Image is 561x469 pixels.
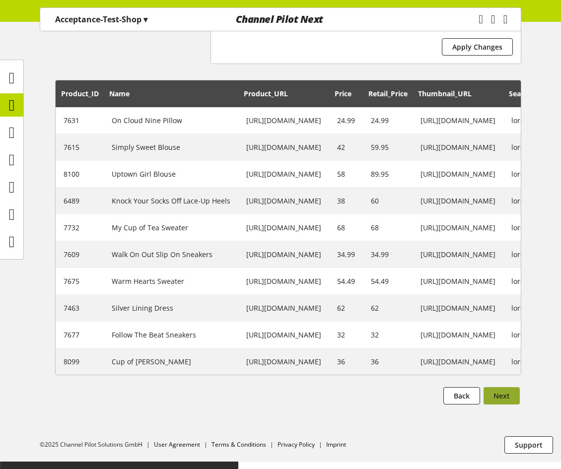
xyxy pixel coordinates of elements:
[112,356,230,367] div: Cup of Joe Pillow
[421,330,495,340] div: https://www.domain.com/images/pch-8738_600x600.png
[112,196,230,206] div: Knock Your Socks Off Lace-Up Heels
[246,196,321,206] div: https://www.domain.com/product/dko-prof
[371,330,405,340] div: 32
[452,42,502,52] span: Apply Changes
[61,89,99,98] span: Product_ID
[109,89,130,98] span: Name
[337,169,355,179] div: 58
[421,142,495,152] div: https://www.domain.com/images/heh-2245_600x600.png
[112,222,230,233] div: My Cup of Tea Sweater
[337,196,355,206] div: 38
[64,222,96,233] div: 7732
[337,356,355,367] div: 36
[337,276,355,286] div: 54.49
[246,115,321,126] div: https://www.domain.com/product/heh-9133
[504,436,553,454] button: Support
[64,303,96,313] div: 7463
[421,249,495,260] div: https://www.domain.com/images/heh-2211_600x600.png
[64,330,96,340] div: 7677
[337,222,355,233] div: 68
[64,196,96,206] div: 6489
[421,115,495,126] div: https://www.domain.com/images/heh-9133_600x600.png
[421,196,495,206] div: https://www.domain.com/images/dko-prof_600x600.png
[371,115,405,126] div: 24.99
[246,222,321,233] div: https://www.domain.com/product/heh-2172
[515,440,543,450] span: Support
[454,391,470,401] span: Back
[418,89,472,98] span: Thumbnail_URL
[371,276,405,286] div: 54.49
[112,330,230,340] div: Follow The Beat Sneakers
[112,169,230,179] div: Uptown Girl Blouse
[337,303,355,313] div: 62
[112,142,230,152] div: Simply Sweet Blouse
[337,115,355,126] div: 24.99
[64,142,96,152] div: 7615
[112,276,230,286] div: Warm Hearts Sweater
[442,38,513,56] button: Apply Changes
[337,330,355,340] div: 32
[246,169,321,179] div: https://www.domain.com/product/wks-6016
[40,440,154,449] li: ©2025 Channel Pilot Solutions GmbH
[484,387,520,404] button: Next
[337,249,355,260] div: 34.99
[278,440,315,449] a: Privacy Policy
[112,303,230,313] div: Silver Lining Dress
[112,249,230,260] div: Walk On Out Slip On Sneakers
[246,142,321,152] div: https://www.domain.com/product/heh-2245
[443,387,480,404] button: Back
[246,330,321,340] div: https://www.domain.com/product/pch-8738
[246,356,321,367] div: https://www.domain.com/product/pch-8475
[64,276,96,286] div: 7675
[421,356,495,367] div: https://www.domain.com/images/pch-8475_600x600.png
[64,249,96,260] div: 7609
[493,391,510,401] span: Next
[154,440,200,449] a: User Agreement
[40,7,521,31] nav: main navigation
[246,249,321,260] div: https://www.domain.com/product/heh-2211
[371,356,405,367] div: 36
[421,222,495,233] div: https://www.domain.com/images/heh-2172_600x600.png
[64,115,96,126] div: 7631
[371,303,405,313] div: 62
[337,142,355,152] div: 42
[421,169,495,179] div: https://www.domain.com/images/wks-6016_600x600.png
[371,249,405,260] div: 34.99
[211,440,266,449] a: Terms & Conditions
[371,196,405,206] div: 60
[371,222,405,233] div: 68
[326,440,346,449] a: Imprint
[64,356,96,367] div: 8099
[421,303,495,313] div: https://www.domain.com/images/wks-5026_600x600.png
[246,303,321,313] div: https://www.domain.com/product/wks-5026
[246,276,321,286] div: https://www.domain.com/product/dko-camel
[335,89,351,98] span: Price
[64,169,96,179] div: 8100
[368,89,408,98] span: Retail_Price
[112,115,230,126] div: On Cloud Nine Pillow
[421,276,495,286] div: https://www.domain.com/images/dko-camel_600x600.png
[55,13,147,25] p: Acceptance-Test-Shop
[371,169,405,179] div: 89.95
[244,89,288,98] span: Product_URL
[143,14,147,25] span: ▾
[371,142,405,152] div: 59.95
